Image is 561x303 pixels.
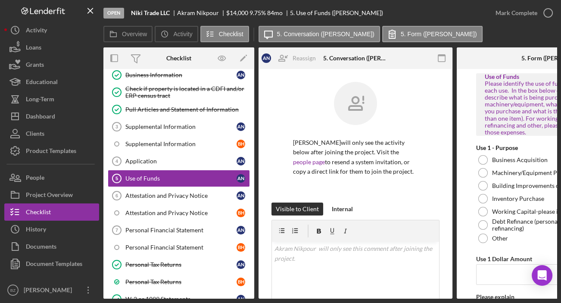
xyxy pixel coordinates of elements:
div: A N [237,226,245,234]
div: 5. Use of Funds ([PERSON_NAME]) [290,9,383,16]
div: Open [103,8,124,19]
div: B H [237,209,245,217]
label: Inventory Purchase [492,195,544,202]
div: Grants [26,56,44,75]
div: B H [237,243,245,252]
div: B H [237,140,245,148]
label: 5. Conversation ([PERSON_NAME]) [277,31,374,37]
div: 84 mo [267,9,283,16]
div: Educational [26,73,58,93]
div: Supplemental Information [125,123,237,130]
div: Reassign [293,50,316,67]
div: Documents [26,238,56,257]
div: Check if property is located in a CDFI and/or ERP census tract [125,85,249,99]
div: A N [262,53,271,63]
b: Niki Trade LLC [131,9,170,16]
div: Open Intercom Messenger [532,265,552,286]
div: W-2 or 1099 Statements [125,296,237,303]
label: Business Acquisition [492,156,548,163]
div: Personal Financial Statement [125,227,237,234]
div: Mark Complete [496,4,537,22]
label: Use 1 Dollar Amount [476,255,532,262]
div: Long-Term [26,91,54,110]
button: Loans [4,39,99,56]
tspan: 5 [115,176,118,181]
div: Business Information [125,72,237,78]
tspan: 4 [115,159,118,164]
button: Checklist [4,203,99,221]
div: Personal Tax Returns [125,261,237,268]
div: Checklist [166,55,191,62]
button: Grants [4,56,99,73]
div: A N [237,122,245,131]
div: Activity [26,22,47,41]
div: Supplemental Information [125,141,237,147]
button: Activity [155,26,198,42]
div: Personal Financial Statement [125,244,237,251]
div: Product Templates [26,142,76,162]
button: Checklist [200,26,249,42]
div: A N [237,260,245,269]
div: [PERSON_NAME] [22,281,78,301]
label: 5. Form ([PERSON_NAME]) [401,31,477,37]
a: 5Use of FundsAN [108,170,250,187]
div: Dashboard [26,108,55,127]
button: BZ[PERSON_NAME] [4,281,99,299]
button: History [4,221,99,238]
div: A N [237,191,245,200]
a: 7Personal Financial StatementAN [108,222,250,239]
div: Use of Funds [125,175,237,182]
div: A N [237,157,245,166]
div: People [26,169,44,188]
a: Check if property is located in a CDFI and/or ERP census tract [108,84,250,101]
div: 9.75 % [249,9,266,16]
a: Supplemental InformationBH [108,135,250,153]
div: Personal Tax Returns [125,278,237,285]
a: Personal Tax ReturnsBH [108,273,250,291]
button: Product Templates [4,142,99,159]
a: 3Supplemental InformationAN [108,118,250,135]
a: 4ApplicationAN [108,153,250,170]
button: Educational [4,73,99,91]
button: Long-Term [4,91,99,108]
div: 5. Conversation ([PERSON_NAME]) [323,55,388,62]
text: BZ [10,288,16,293]
div: Clients [26,125,44,144]
a: Personal Financial StatementBH [108,239,250,256]
label: Checklist [219,31,243,37]
a: Project Overview [4,186,99,203]
div: Akram Nikpour [177,9,226,16]
div: Checklist [26,203,51,223]
tspan: 3 [115,124,118,129]
label: Other [492,235,508,242]
div: Internal [332,203,353,216]
a: people page [293,158,325,166]
div: Project Overview [26,186,73,206]
a: Attestation and Privacy NoticeBH [108,204,250,222]
p: [PERSON_NAME] will only see the activity below after joining the project. Visit the to resend a s... [293,138,418,177]
div: Loans [26,39,41,58]
button: Document Templates [4,255,99,272]
div: Visible to Client [276,203,319,216]
div: History [26,221,46,240]
button: Activity [4,22,99,39]
label: Overview [122,31,147,37]
button: Clients [4,125,99,142]
button: Internal [327,203,357,216]
button: People [4,169,99,186]
button: 5. Form ([PERSON_NAME]) [382,26,483,42]
div: Pull Articles and Statement of Information [125,106,249,113]
tspan: 7 [115,228,118,233]
button: Mark Complete [487,4,557,22]
button: 5. Conversation ([PERSON_NAME]) [259,26,380,42]
button: Dashboard [4,108,99,125]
